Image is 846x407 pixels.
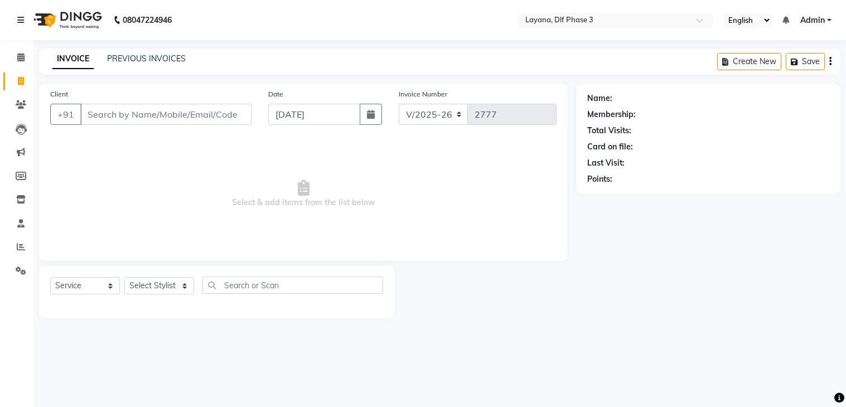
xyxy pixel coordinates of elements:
[202,277,383,294] input: Search or Scan
[587,125,631,137] div: Total Visits:
[800,14,825,26] span: Admin
[587,173,612,185] div: Points:
[587,109,636,120] div: Membership:
[28,4,105,36] img: logo
[268,89,283,99] label: Date
[587,93,612,104] div: Name:
[50,104,81,125] button: +91
[52,49,94,69] a: INVOICE
[786,53,825,70] button: Save
[107,54,186,64] a: PREVIOUS INVOICES
[587,141,633,153] div: Card on file:
[123,4,172,36] b: 08047224946
[50,138,557,250] span: Select & add items from the list below
[717,53,781,70] button: Create New
[587,157,625,169] div: Last Visit:
[80,104,252,125] input: Search by Name/Mobile/Email/Code
[399,89,447,99] label: Invoice Number
[50,89,68,99] label: Client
